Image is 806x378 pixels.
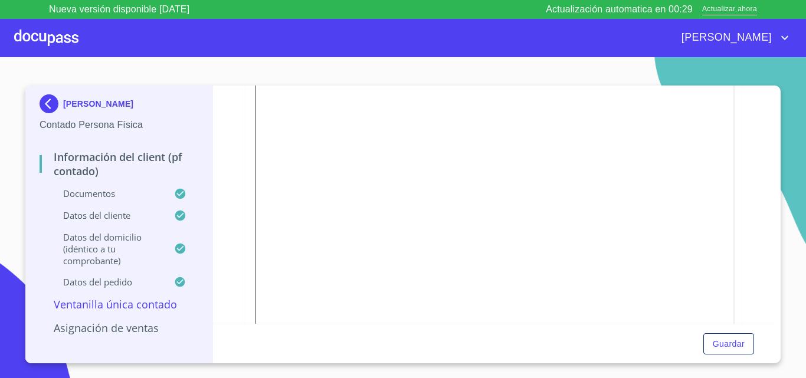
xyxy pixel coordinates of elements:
p: Nueva versión disponible [DATE] [49,2,189,17]
p: Actualización automatica en 00:29 [546,2,693,17]
p: Datos del cliente [40,209,174,221]
p: Ventanilla única contado [40,297,198,311]
p: [PERSON_NAME] [63,99,133,109]
p: Asignación de Ventas [40,321,198,335]
div: [PERSON_NAME] [40,94,198,118]
p: Datos del domicilio (idéntico a tu comprobante) [40,231,174,267]
span: Actualizar ahora [702,4,757,16]
img: Docupass spot blue [40,94,63,113]
p: Información del Client (PF contado) [40,150,198,178]
span: Guardar [713,337,745,351]
p: Datos del pedido [40,276,174,288]
p: Documentos [40,188,174,199]
button: account of current user [673,28,792,47]
p: Contado Persona Física [40,118,198,132]
button: Guardar [703,333,754,355]
span: [PERSON_NAME] [673,28,778,47]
